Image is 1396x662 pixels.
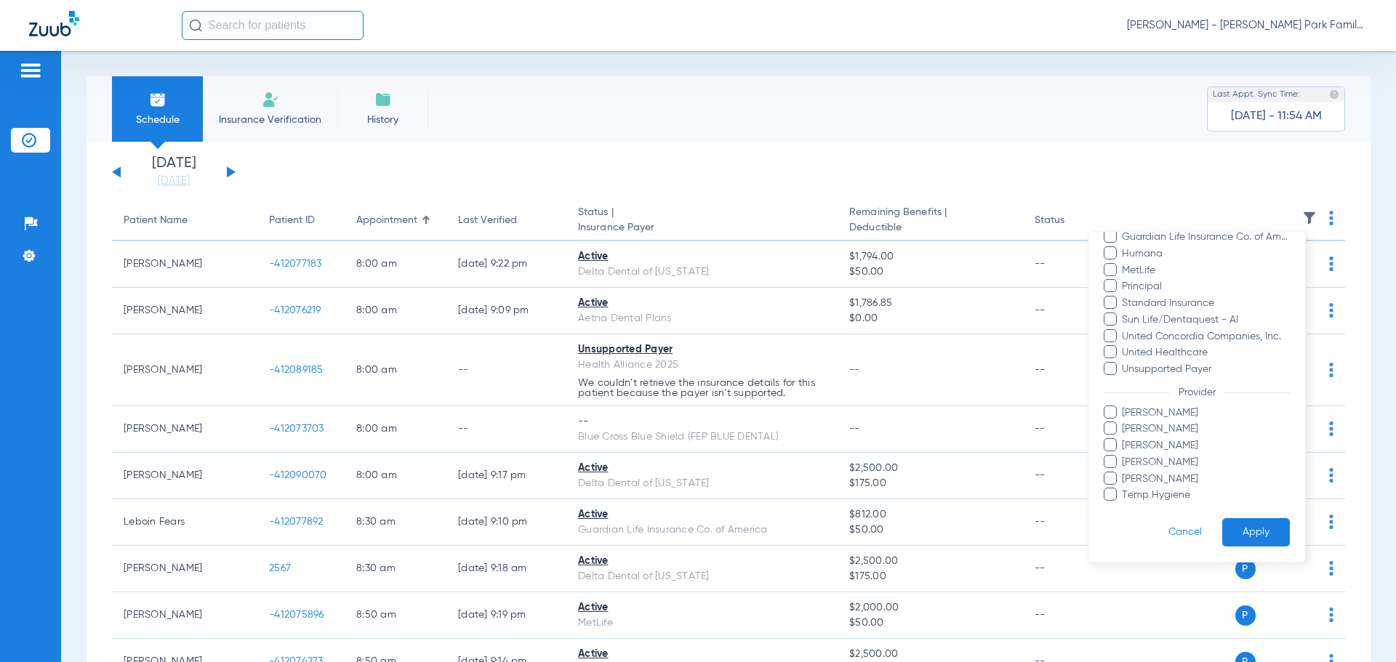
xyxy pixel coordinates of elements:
[1121,362,1290,377] span: Unsupported Payer
[1121,296,1290,311] span: Standard Insurance
[1121,405,1290,421] span: [PERSON_NAME]
[1169,387,1224,397] span: Provider
[1121,345,1290,360] span: United Healthcare
[1148,518,1222,546] button: Cancel
[1121,279,1290,294] span: Principal
[1121,488,1290,503] span: Temp Hygiene
[1121,472,1290,487] span: [PERSON_NAME]
[1121,263,1290,278] span: MetLife
[1121,329,1290,344] span: United Concordia Companies, Inc.
[1121,421,1290,437] span: [PERSON_NAME]
[1121,312,1290,328] span: Sun Life/Dentaquest - AI
[1222,518,1290,546] button: Apply
[1121,438,1290,453] span: [PERSON_NAME]
[1121,455,1290,470] span: [PERSON_NAME]
[1121,246,1290,262] span: Humana
[1121,230,1290,245] span: Guardian Life Insurance Co. of America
